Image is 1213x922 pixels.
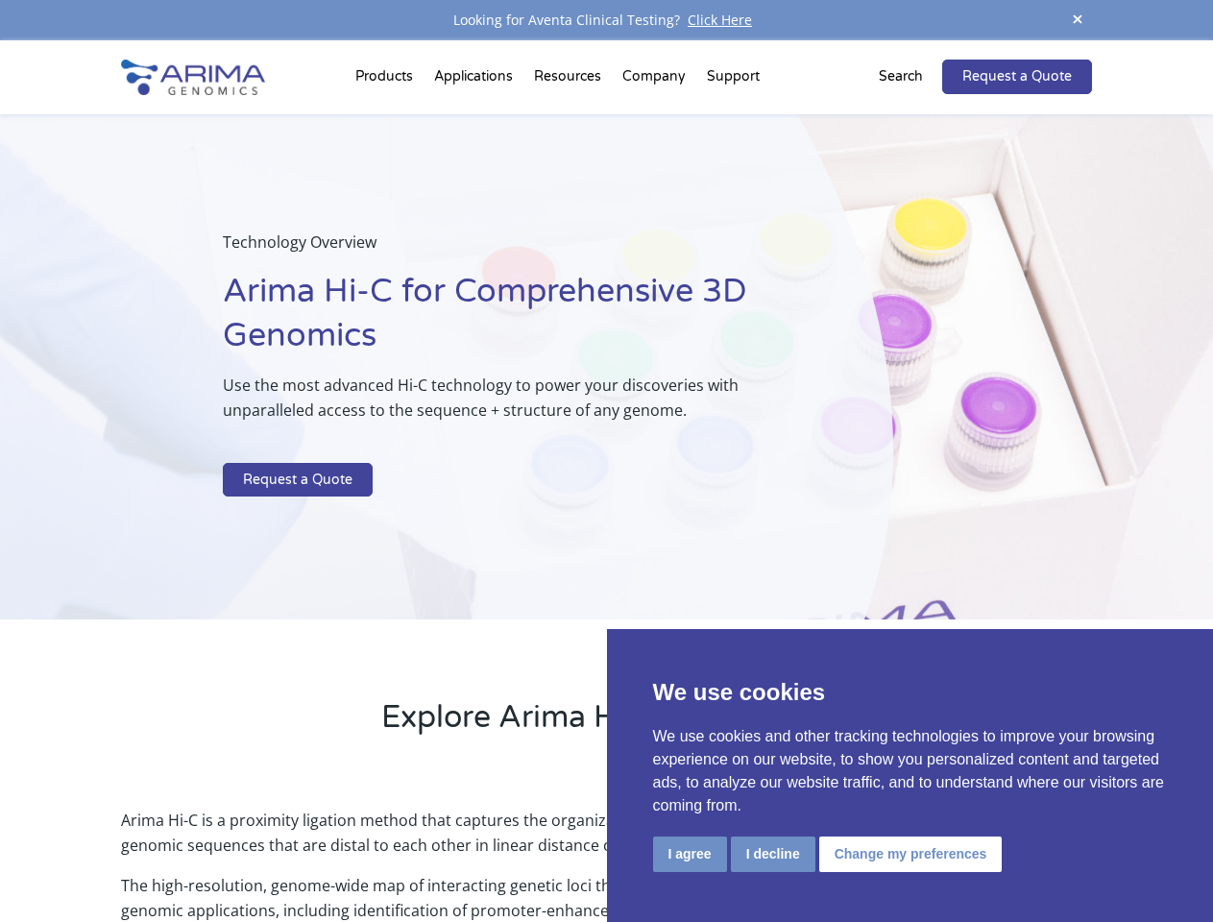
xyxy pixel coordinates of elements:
button: I decline [731,837,815,872]
p: Arima Hi-C is a proximity ligation method that captures the organizational structure of chromatin... [121,808,1091,873]
h1: Arima Hi-C for Comprehensive 3D Genomics [223,270,796,373]
p: We use cookies [653,675,1168,710]
h2: Explore Arima Hi-C Technology [121,696,1091,754]
p: Technology Overview [223,230,796,270]
p: Use the most advanced Hi-C technology to power your discoveries with unparalleled access to the s... [223,373,796,438]
button: I agree [653,837,727,872]
p: We use cookies and other tracking technologies to improve your browsing experience on our website... [653,725,1168,817]
div: Looking for Aventa Clinical Testing? [121,8,1091,33]
a: Click Here [680,11,760,29]
a: Request a Quote [223,463,373,497]
a: Request a Quote [942,60,1092,94]
button: Change my preferences [819,837,1003,872]
p: Search [879,64,923,89]
img: Arima-Genomics-logo [121,60,265,95]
